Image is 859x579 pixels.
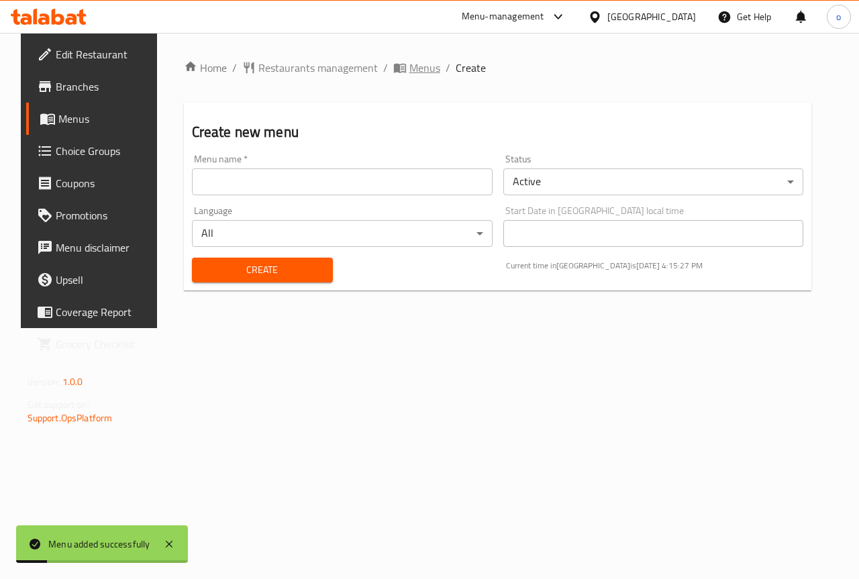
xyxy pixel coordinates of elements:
div: Active [503,168,804,195]
a: Choice Groups [26,135,164,167]
div: Menu-management [462,9,544,25]
span: Edit Restaurant [56,46,154,62]
a: Home [184,60,227,76]
span: Menus [58,111,154,127]
p: Current time in [GEOGRAPHIC_DATA] is [DATE] 4:15:27 PM [506,260,804,272]
a: Promotions [26,199,164,231]
span: Restaurants management [258,60,378,76]
span: Choice Groups [56,143,154,159]
li: / [232,60,237,76]
span: 1.0.0 [62,373,83,390]
a: Grocery Checklist [26,328,164,360]
a: Menus [26,103,164,135]
span: Version: [28,373,60,390]
span: Promotions [56,207,154,223]
li: / [383,60,388,76]
button: Create [192,258,333,282]
a: Upsell [26,264,164,296]
span: o [836,9,841,24]
a: Coverage Report [26,296,164,328]
span: Coupons [56,175,154,191]
a: Menu disclaimer [26,231,164,264]
input: Please enter Menu name [192,168,493,195]
span: Create [203,262,322,278]
span: Menu disclaimer [56,240,154,256]
h2: Create new menu [192,122,804,142]
div: [GEOGRAPHIC_DATA] [607,9,696,24]
a: Support.OpsPlatform [28,409,113,427]
span: Get support on: [28,396,89,413]
div: Menu added successfully [48,537,150,551]
span: Coverage Report [56,304,154,320]
a: Restaurants management [242,60,378,76]
a: Menus [393,60,440,76]
span: Grocery Checklist [56,336,154,352]
div: All [192,220,493,247]
span: Menus [409,60,440,76]
a: Branches [26,70,164,103]
span: Branches [56,78,154,95]
a: Coupons [26,167,164,199]
span: Upsell [56,272,154,288]
a: Edit Restaurant [26,38,164,70]
nav: breadcrumb [184,60,812,76]
span: Create [456,60,486,76]
li: / [446,60,450,76]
